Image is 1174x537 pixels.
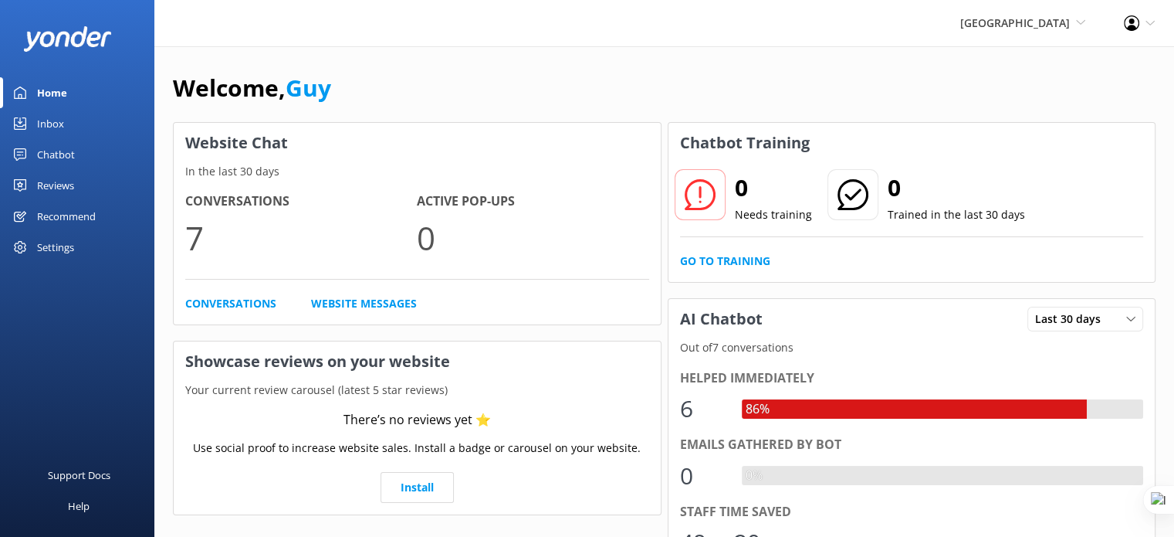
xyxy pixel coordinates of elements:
a: Guy [286,72,331,104]
p: 7 [185,212,417,263]
h2: 0 [735,169,812,206]
div: Emails gathered by bot [680,435,1144,455]
div: 0% [742,466,766,486]
h1: Welcome, [173,70,331,107]
div: Chatbot [37,139,75,170]
a: Go to Training [680,253,770,270]
p: 0 [417,212,648,263]
p: Needs training [735,206,812,223]
div: Settings [37,232,74,263]
h2: 0 [888,169,1025,206]
p: Trained in the last 30 days [888,206,1025,223]
p: Use social proof to increase website sales. Install a badge or carousel on your website. [193,440,641,457]
div: Support Docs [48,460,110,491]
h3: Showcase reviews on your website [174,342,661,382]
div: Home [37,77,67,108]
div: 0 [680,457,726,495]
div: Staff time saved [680,502,1144,522]
a: Website Messages [311,295,417,312]
div: 6 [680,390,726,427]
a: Conversations [185,295,276,312]
p: In the last 30 days [174,163,661,180]
div: Help [68,491,90,522]
h4: Active Pop-ups [417,192,648,212]
div: 86% [742,399,773,420]
p: Out of 7 conversations [668,339,1155,356]
div: There’s no reviews yet ⭐ [343,410,491,430]
span: Last 30 days [1035,311,1110,328]
div: Recommend [37,201,96,232]
div: Helped immediately [680,369,1144,389]
div: Inbox [37,108,64,139]
a: Install [381,472,454,503]
span: [GEOGRAPHIC_DATA] [960,15,1070,30]
p: Your current review carousel (latest 5 star reviews) [174,382,661,399]
h3: Website Chat [174,123,661,163]
h3: Chatbot Training [668,123,821,163]
h3: AI Chatbot [668,299,774,339]
h4: Conversations [185,192,417,212]
div: Reviews [37,170,74,201]
img: yonder-white-logo.png [23,26,112,52]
